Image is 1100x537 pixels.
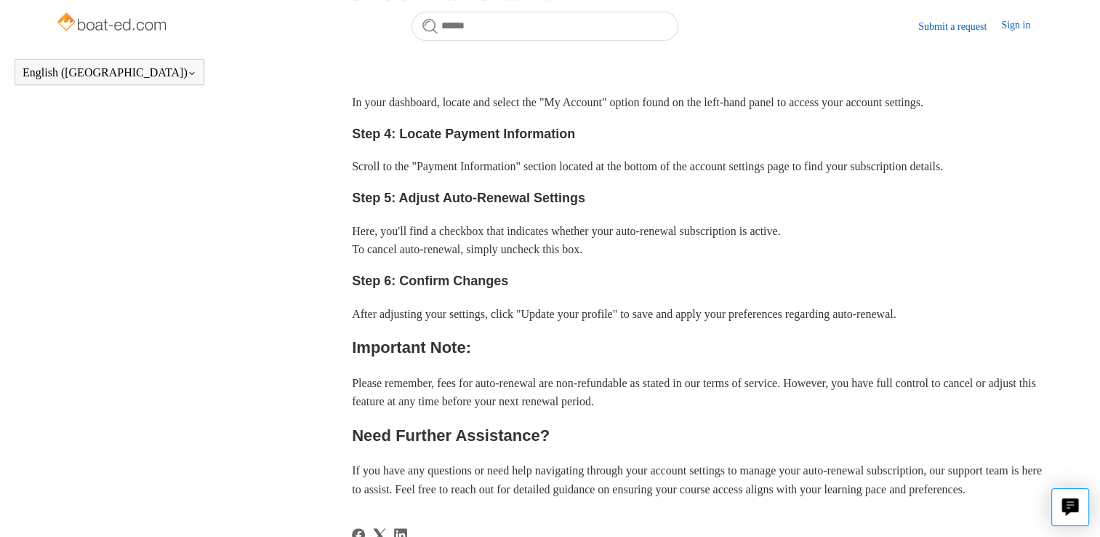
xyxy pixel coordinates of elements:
[1051,488,1089,526] button: Live chat
[23,66,196,79] button: English ([GEOGRAPHIC_DATA])
[352,93,1045,112] p: In your dashboard, locate and select the "My Account" option found on the left-hand panel to acce...
[352,305,1045,324] p: After adjusting your settings, click "Update your profile" to save and apply your preferences reg...
[352,461,1045,498] p: If you have any questions or need help navigating through your account settings to manage your au...
[352,374,1045,411] p: Please remember, fees for auto-renewal are non-refundable as stated in our terms of service. Howe...
[352,271,1045,292] h3: Step 6: Confirm Changes
[412,12,678,41] input: Search
[352,157,1045,176] p: Scroll to the "Payment Information" section located at the bottom of the account settings page to...
[352,124,1045,145] h3: Step 4: Locate Payment Information
[55,9,171,38] img: Boat-Ed Help Center home page
[1001,17,1045,35] a: Sign in
[352,188,1045,209] h3: Step 5: Adjust Auto-Renewal Settings
[352,423,1045,448] h2: Need Further Assistance?
[352,222,1045,259] p: Here, you'll find a checkbox that indicates whether your auto-renewal subscription is active. To ...
[352,335,1045,360] h2: Important Note:
[918,19,1001,34] a: Submit a request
